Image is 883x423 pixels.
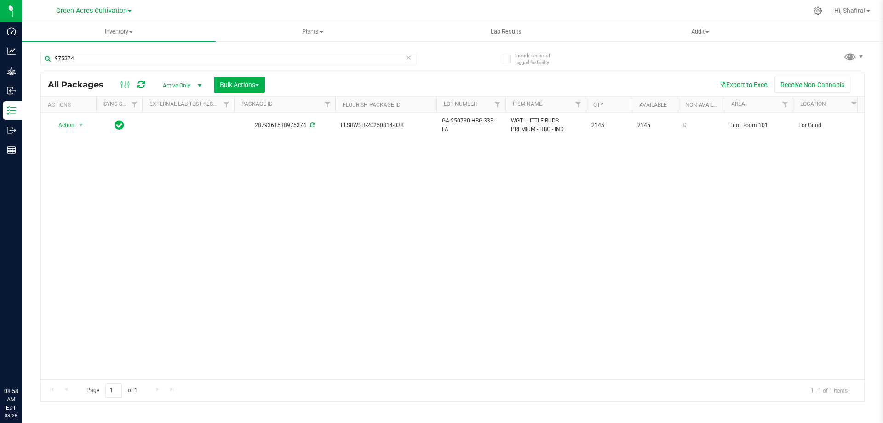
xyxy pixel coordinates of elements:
[216,28,409,36] span: Plants
[214,77,265,93] button: Bulk Actions
[309,122,315,128] span: Sync from Compliance System
[847,97,862,112] a: Filter
[4,387,18,412] p: 08:58 AM EDT
[731,101,745,107] a: Area
[7,46,16,56] inline-svg: Analytics
[798,121,856,130] span: For Grind
[591,121,626,130] span: 2145
[593,102,603,108] a: Qty
[56,7,127,15] span: Green Acres Cultivation
[7,106,16,115] inline-svg: Inventory
[800,101,826,107] a: Location
[27,348,38,359] iframe: Resource center unread badge
[778,97,793,112] a: Filter
[40,52,416,65] input: Search Package ID, Item Name, SKU, Lot or Part Number...
[233,121,337,130] div: 2879361538975374
[79,383,145,398] span: Page of 1
[513,101,542,107] a: Item Name
[343,102,401,108] a: Flourish Package ID
[571,97,586,112] a: Filter
[75,119,87,132] span: select
[127,97,142,112] a: Filter
[241,101,273,107] a: Package ID
[511,116,580,134] span: WGT - LITTLE BUDS PREMIUM - HBG - IND
[219,97,234,112] a: Filter
[9,349,37,377] iframe: Resource center
[803,383,855,397] span: 1 - 1 of 1 items
[637,121,672,130] span: 2145
[490,97,505,112] a: Filter
[48,102,92,108] div: Actions
[7,145,16,155] inline-svg: Reports
[7,86,16,95] inline-svg: Inbound
[812,6,824,15] div: Manage settings
[442,116,500,134] span: GA-250730-HBG-33B-FA
[444,101,477,107] a: Lot Number
[639,102,667,108] a: Available
[22,28,216,36] span: Inventory
[834,7,866,14] span: Hi, Shafira!
[7,27,16,36] inline-svg: Dashboard
[478,28,534,36] span: Lab Results
[50,119,75,132] span: Action
[4,412,18,419] p: 08/28
[320,97,335,112] a: Filter
[729,121,787,130] span: Trim Room 101
[7,126,16,135] inline-svg: Outbound
[604,28,797,36] span: Audit
[341,121,431,130] span: FLSRWSH-20250814-038
[603,22,797,41] a: Audit
[22,22,216,41] a: Inventory
[774,77,850,93] button: Receive Non-Cannabis
[7,66,16,75] inline-svg: Grow
[115,119,124,132] span: In Sync
[103,101,139,107] a: Sync Status
[515,52,561,66] span: Include items not tagged for facility
[216,22,409,41] a: Plants
[48,80,113,90] span: All Packages
[409,22,603,41] a: Lab Results
[713,77,774,93] button: Export to Excel
[220,81,259,88] span: Bulk Actions
[149,101,222,107] a: External Lab Test Result
[105,383,122,398] input: 1
[405,52,412,64] span: Clear
[683,121,718,130] span: 0
[685,102,726,108] a: Non-Available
